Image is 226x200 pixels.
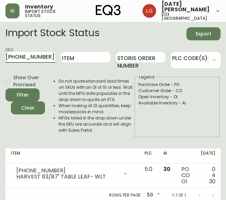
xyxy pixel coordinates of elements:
[59,103,134,115] li: When looking at OI quantities, keep masterpacks in mind.
[11,166,134,181] div: [PHONE_NUMBER]HARVEST 63/87" TABLE LEAF- WLT
[138,100,216,106] div: Available Inventory - AI
[195,148,221,163] th: [DATE]
[25,10,69,18] h5: import stock status
[16,168,119,174] div: [PHONE_NUMBER]
[163,165,170,173] span: 30
[139,148,158,163] th: PLC
[16,104,40,112] span: Clear
[59,115,134,133] li: MFGs listed in the drop down under the SKU are accurate and will align with Sales Portal.
[25,4,53,10] span: Inventory
[172,192,186,198] p: 1-1 of 1
[96,5,121,16] img: logo
[109,192,141,198] p: Rows per page:
[5,88,40,101] button: Filter
[138,82,216,88] div: Purchase Order - PO
[17,91,29,99] div: Filter
[11,101,45,114] button: Clear
[138,74,155,80] legend: Legend
[186,27,221,40] button: Export
[181,177,187,185] span: OI
[162,12,210,20] h5: eq3 [GEOGRAPHIC_DATA]
[201,166,215,185] div: 0 4
[13,74,40,88] span: Show Over Promised
[16,174,119,180] div: HARVEST 63/87" TABLE LEAF- WLT
[138,88,216,94] div: Customer Order - CO
[181,166,190,185] div: PO CO
[5,27,99,40] h2: Import Stock Status
[158,148,176,163] th: AI
[192,30,215,38] span: Export
[59,78,134,103] li: Do not quote standard lead times on SKUs with an OI of 10 or less. Wait until the MFG date popula...
[209,177,215,185] span: 30
[138,94,216,100] div: Open Inventory - OI
[142,4,156,18] img: 2638f148bab13be18035375ceda1d187
[139,163,158,188] td: 5.0
[5,148,139,163] th: Item
[162,1,210,12] span: [DATE][PERSON_NAME]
